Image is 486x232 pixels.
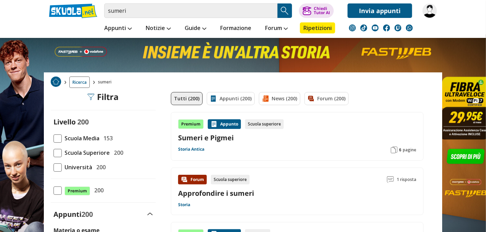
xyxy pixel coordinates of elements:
label: Livello [54,117,76,127]
img: Home [51,77,61,87]
span: 200 [77,117,89,127]
a: Guide [183,22,208,35]
div: Scuola superiore [211,175,250,184]
a: Storia Antica [178,147,204,152]
img: Pagine [391,147,398,153]
span: sumeri [98,77,114,88]
a: Forum (200) [304,92,349,105]
img: Apri e chiudi sezione [147,213,153,215]
a: Storia [178,202,190,208]
div: Chiedi Tutor AI [314,7,330,15]
span: Scuola Media [62,134,99,143]
a: Approfondire i sumeri [178,189,254,198]
img: Filtra filtri mobile [88,93,95,100]
input: Cerca appunti, riassunti o versioni [104,3,278,18]
span: 200 [81,210,93,219]
img: Appunti contenuto [211,121,217,128]
span: 1 risposta [397,175,416,184]
img: Cerca appunti, riassunti o versioni [280,6,290,16]
button: Search Button [278,3,292,18]
img: youtube [372,24,379,31]
span: Università [62,163,92,172]
img: Forum contenuto [181,176,188,183]
a: Appunti (200) [207,92,255,105]
img: twitch [395,24,401,31]
span: 200 [91,186,104,195]
span: 200 [111,148,123,157]
span: 6 [399,147,401,153]
img: facebook [383,24,390,31]
img: WhatsApp [406,24,413,31]
a: Ripetizioni [300,22,335,33]
span: pagine [403,147,416,153]
img: Forum filtro contenuto [308,95,314,102]
button: ChiediTutor AI [299,3,334,18]
img: Agnese772016 [422,3,437,18]
img: Appunti filtro contenuto [210,95,217,102]
a: Appunti [103,22,134,35]
a: Invia appunti [348,3,412,18]
div: Filtra [88,92,119,102]
label: Appunti [54,210,93,219]
a: Tutti (200) [171,92,203,105]
a: Formazione [218,22,253,35]
img: instagram [349,24,356,31]
a: Forum [263,22,290,35]
a: Sumeri e Pigmei [178,133,416,142]
div: Forum [178,175,207,184]
div: Premium [178,119,204,129]
a: Ricerca [69,77,90,88]
span: Scuola Superiore [62,148,110,157]
span: Premium [65,186,90,195]
a: News (200) [259,92,300,105]
img: News filtro contenuto [262,95,269,102]
a: Home [51,77,61,88]
div: Appunto [208,119,241,129]
span: 200 [94,163,106,172]
img: Commenti lettura [387,176,394,183]
span: 153 [101,134,113,143]
div: Scuola superiore [245,119,284,129]
a: Notizie [144,22,173,35]
img: tiktok [360,24,367,31]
